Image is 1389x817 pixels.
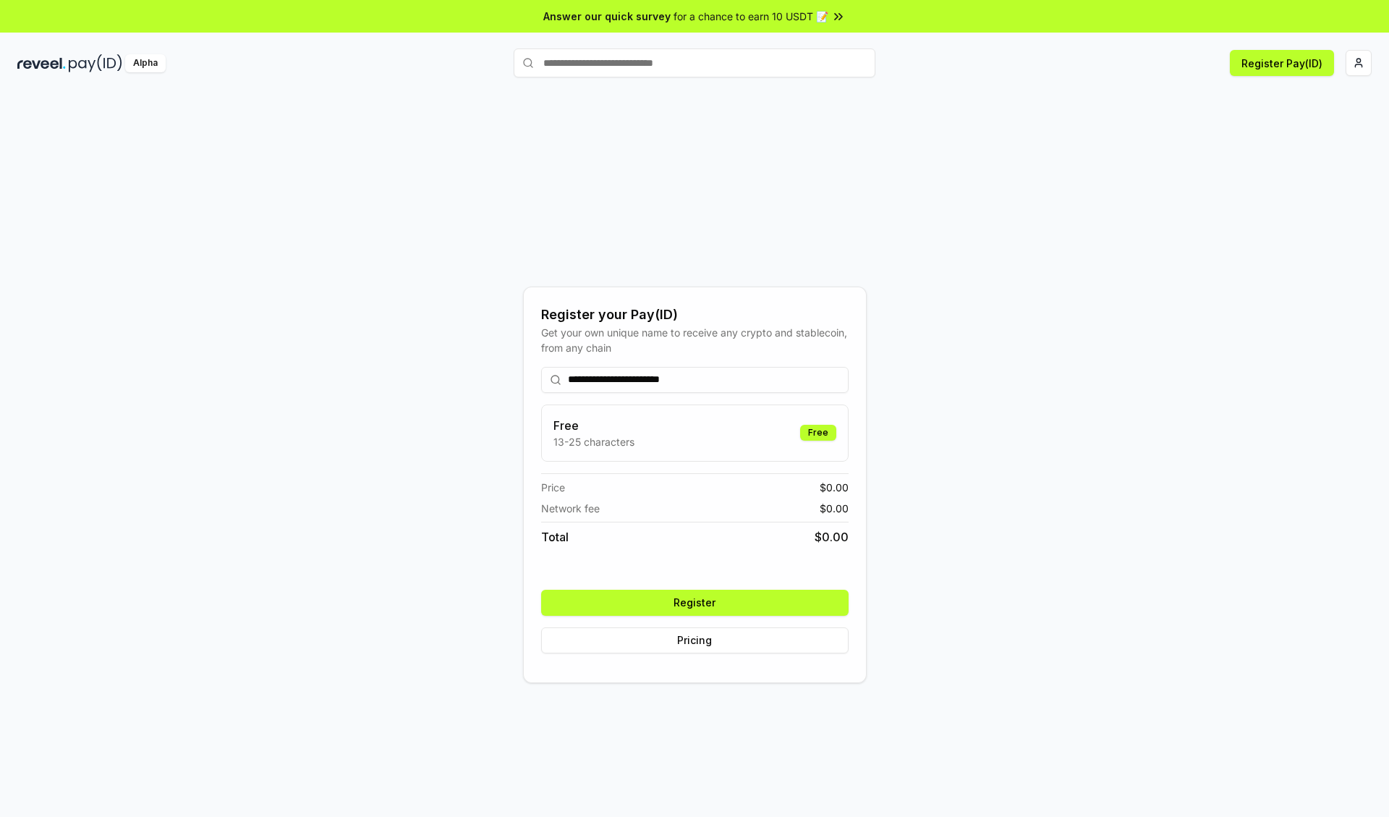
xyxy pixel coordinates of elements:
[541,627,849,653] button: Pricing
[674,9,828,24] span: for a chance to earn 10 USDT 📝
[543,9,671,24] span: Answer our quick survey
[815,528,849,546] span: $ 0.00
[541,480,565,495] span: Price
[69,54,122,72] img: pay_id
[17,54,66,72] img: reveel_dark
[553,417,634,434] h3: Free
[541,528,569,546] span: Total
[800,425,836,441] div: Free
[553,434,634,449] p: 13-25 characters
[820,501,849,516] span: $ 0.00
[541,501,600,516] span: Network fee
[541,305,849,325] div: Register your Pay(ID)
[1230,50,1334,76] button: Register Pay(ID)
[541,325,849,355] div: Get your own unique name to receive any crypto and stablecoin, from any chain
[820,480,849,495] span: $ 0.00
[125,54,166,72] div: Alpha
[541,590,849,616] button: Register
